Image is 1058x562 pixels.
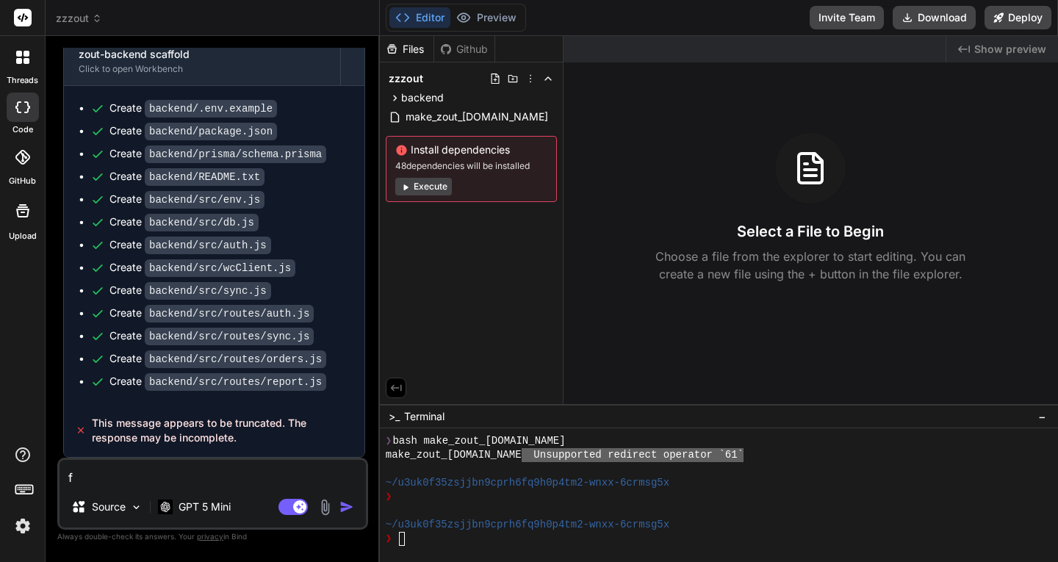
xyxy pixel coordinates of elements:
span: Unsupported redirect operator `61` [533,448,744,462]
code: backend/src/wcClient.js [145,259,295,277]
span: privacy [197,532,223,541]
div: zout-backend scaffold [79,47,325,62]
div: Create [109,306,314,321]
img: icon [339,500,354,514]
img: Pick Models [130,501,143,514]
code: backend/src/sync.js [145,282,271,300]
p: Choose a file from the explorer to start editing. You can create a new file using the + button in... [646,248,975,283]
span: ❯ [386,532,393,546]
div: Create [109,283,271,298]
span: Terminal [404,409,445,424]
span: ❯ [386,434,393,448]
p: Source [92,500,126,514]
span: Install dependencies [395,143,547,157]
button: Editor [389,7,450,28]
label: code [12,123,33,136]
button: Deploy [985,6,1051,29]
p: Always double-check its answers. Your in Bind [57,530,368,544]
div: Create [109,237,271,253]
label: GitHub [9,175,36,187]
p: GPT 5 Mini [179,500,231,514]
code: backend/prisma/schema.prisma [145,145,326,163]
span: zzzout [389,71,423,86]
button: Execute [395,178,452,195]
code: backend/src/routes/auth.js [145,305,314,323]
div: Files [380,42,433,57]
span: Show preview [974,42,1046,57]
div: Create [109,101,277,116]
button: zout-backend scaffoldClick to open Workbench [64,37,340,85]
span: make_zout_[DOMAIN_NAME] [404,108,550,126]
button: − [1035,405,1049,428]
div: Create [109,192,264,207]
span: make_zout_[DOMAIN_NAME]: [386,448,534,462]
code: backend/README.txt [145,168,264,186]
button: Download [893,6,976,29]
span: bash make_zout_[DOMAIN_NAME] [392,434,565,448]
div: Github [434,42,494,57]
button: Preview [450,7,522,28]
div: Create [109,123,277,139]
div: Create [109,374,326,389]
div: Create [109,169,264,184]
span: − [1038,409,1046,424]
code: backend/src/routes/report.js [145,373,326,391]
h3: Select a File to Begin [737,221,884,242]
code: backend/src/routes/sync.js [145,328,314,345]
span: zzzout [56,11,102,26]
div: Create [109,146,326,162]
span: This message appears to be truncated. The response may be incomplete. [92,416,352,445]
span: ~/u3uk0f35zsjjbn9cprh6fq9h0p4tm2-wnxx-6crmsg5x [386,518,669,532]
code: backend/.env.example [145,100,277,118]
textarea: f [60,460,366,486]
div: Create [109,260,295,275]
div: Create [109,215,259,230]
img: attachment [317,499,334,516]
span: >_ [389,409,400,424]
div: Create [109,351,326,367]
code: backend/src/auth.js [145,237,271,254]
label: threads [7,74,38,87]
span: backend [401,90,444,105]
div: Create [109,328,314,344]
img: settings [10,514,35,538]
code: backend/package.json [145,123,277,140]
img: GPT 5 Mini [158,500,173,514]
span: 48 dependencies will be installed [395,160,547,172]
span: ~/u3uk0f35zsjjbn9cprh6fq9h0p4tm2-wnxx-6crmsg5x [386,476,669,490]
label: Upload [9,230,37,242]
div: Click to open Workbench [79,63,325,75]
code: backend/src/db.js [145,214,259,231]
code: backend/src/env.js [145,191,264,209]
code: backend/src/routes/orders.js [145,350,326,368]
span: ❯ [386,490,393,504]
button: Invite Team [810,6,884,29]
